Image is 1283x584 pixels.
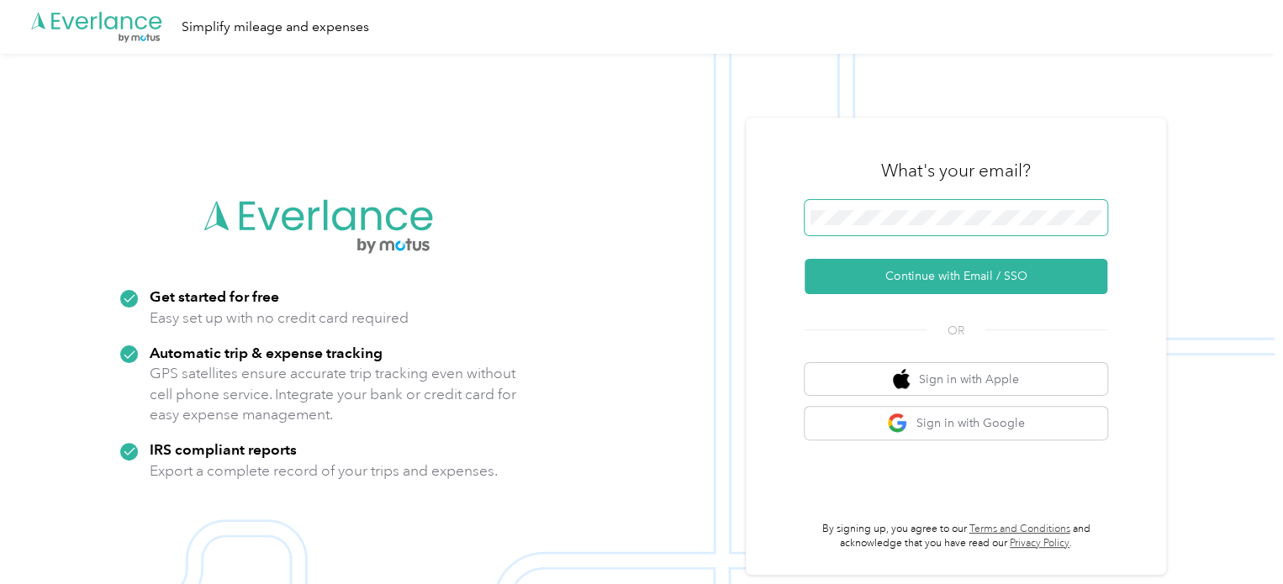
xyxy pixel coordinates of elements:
[805,363,1107,396] button: apple logoSign in with Apple
[150,344,383,361] strong: Automatic trip & expense tracking
[150,440,297,458] strong: IRS compliant reports
[805,407,1107,439] button: google logoSign in with Google
[893,369,910,390] img: apple logo
[881,159,1031,182] h3: What's your email?
[150,287,279,305] strong: Get started for free
[805,259,1107,294] button: Continue with Email / SSO
[182,17,369,38] div: Simplify mileage and expenses
[150,308,409,329] p: Easy set up with no credit card required
[805,522,1107,551] p: By signing up, you agree to our and acknowledge that you have read our .
[150,460,498,481] p: Export a complete record of your trips and expenses.
[887,413,908,434] img: google logo
[969,523,1070,535] a: Terms and Conditions
[1010,537,1069,550] a: Privacy Policy
[927,322,985,339] span: OR
[150,363,517,425] p: GPS satellites ensure accurate trip tracking even without cell phone service. Integrate your bank...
